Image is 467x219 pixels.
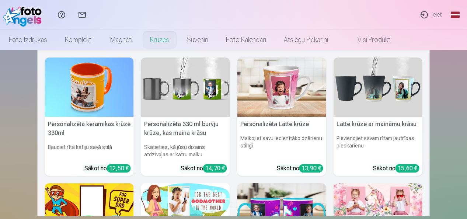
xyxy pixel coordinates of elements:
[181,164,227,173] div: Sākot no
[299,164,323,173] div: 13,90 €
[45,140,134,161] h6: Baudiet rīta kafiju savā stilā
[56,29,101,50] a: Komplekti
[334,132,422,161] h6: Pievienojiet savam rītam jautrības pieskārienu
[237,117,326,132] h5: Personalizēta Latte krūze
[275,29,337,50] a: Atslēgu piekariņi
[395,164,419,173] div: 15,60 €
[334,117,422,132] h5: Latte krūze ar maināmu krāsu
[237,58,326,176] a: Personalizēta Latte krūzePersonalizēta Latte krūzeMalkojiet savu iecienītāko dzērienu stilīgiSāko...
[277,164,323,173] div: Sākot no
[45,117,134,140] h5: Personalizēta keramikas krūze 330ml
[237,132,326,161] h6: Malkojiet savu iecienītāko dzērienu stilīgi
[334,58,422,176] a: Latte krūze ar maināmu krāsuLatte krūze ar maināmu krāsuPievienojiet savam rītam jautrības pieskā...
[141,58,230,117] img: Personalizēta 330 ml burvju krūze, kas maina krāsu
[84,164,131,173] div: Sākot no
[237,58,326,117] img: Personalizēta Latte krūze
[141,117,230,140] h5: Personalizēta 330 ml burvju krūze, kas maina krāsu
[3,3,45,27] img: /fa1
[217,29,275,50] a: Foto kalendāri
[334,58,422,117] img: Latte krūze ar maināmu krāsu
[107,164,131,173] div: 12,50 €
[141,140,230,161] h6: Skatieties, kā jūsu dizains atdzīvojas ar katru malku
[373,164,419,173] div: Sākot no
[45,58,134,176] a: Personalizēta keramikas krūze 330mlPersonalizēta keramikas krūze 330mlBaudiet rīta kafiju savā st...
[203,164,227,173] div: 14,70 €
[337,29,400,50] a: Visi produkti
[141,58,230,176] a: Personalizēta 330 ml burvju krūze, kas maina krāsuPersonalizēta 330 ml burvju krūze, kas maina kr...
[45,58,134,117] img: Personalizēta keramikas krūze 330ml
[178,29,217,50] a: Suvenīri
[141,29,178,50] a: Krūzes
[101,29,141,50] a: Magnēti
